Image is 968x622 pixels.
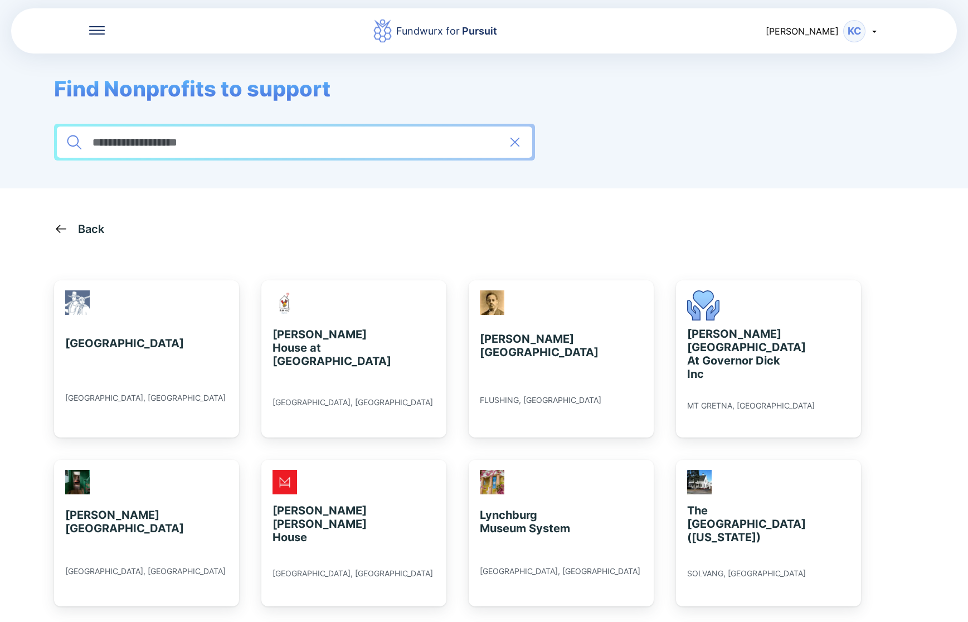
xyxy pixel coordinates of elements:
div: Back [78,222,105,236]
div: [GEOGRAPHIC_DATA], [GEOGRAPHIC_DATA] [65,393,226,403]
div: MT GRETNA, [GEOGRAPHIC_DATA] [687,401,815,411]
span: Pursuit [460,25,497,37]
div: [GEOGRAPHIC_DATA] [65,337,167,350]
div: KC [843,20,865,42]
div: The [GEOGRAPHIC_DATA] ([US_STATE]) [687,504,789,544]
div: [GEOGRAPHIC_DATA], [GEOGRAPHIC_DATA] [480,566,640,576]
div: [GEOGRAPHIC_DATA], [GEOGRAPHIC_DATA] [273,568,433,579]
div: [PERSON_NAME][GEOGRAPHIC_DATA] [480,332,582,359]
div: Lynchburg Museum System [480,508,582,535]
div: Fundwurx for [396,23,497,39]
div: [GEOGRAPHIC_DATA], [GEOGRAPHIC_DATA] [65,566,226,576]
div: [PERSON_NAME][GEOGRAPHIC_DATA] [65,508,167,535]
div: SOLVANG, [GEOGRAPHIC_DATA] [687,568,806,579]
span: [PERSON_NAME] [766,26,839,37]
div: [GEOGRAPHIC_DATA], [GEOGRAPHIC_DATA] [273,397,433,407]
div: [PERSON_NAME] House at [GEOGRAPHIC_DATA] [273,328,374,368]
span: Find Nonprofits to support [54,76,330,101]
div: [PERSON_NAME][GEOGRAPHIC_DATA] At Governor Dick Inc [687,327,789,381]
div: [PERSON_NAME] [PERSON_NAME] House [273,504,374,544]
div: FLUSHING, [GEOGRAPHIC_DATA] [480,395,601,405]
